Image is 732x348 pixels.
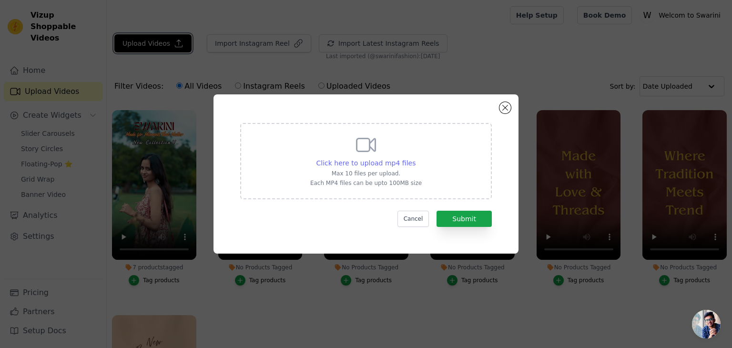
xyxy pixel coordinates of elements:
[310,179,422,187] p: Each MP4 files can be upto 100MB size
[316,159,416,167] span: Click here to upload mp4 files
[310,170,422,177] p: Max 10 files per upload.
[437,211,492,227] button: Submit
[397,211,429,227] button: Cancel
[692,310,721,338] a: Open chat
[499,102,511,113] button: Close modal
